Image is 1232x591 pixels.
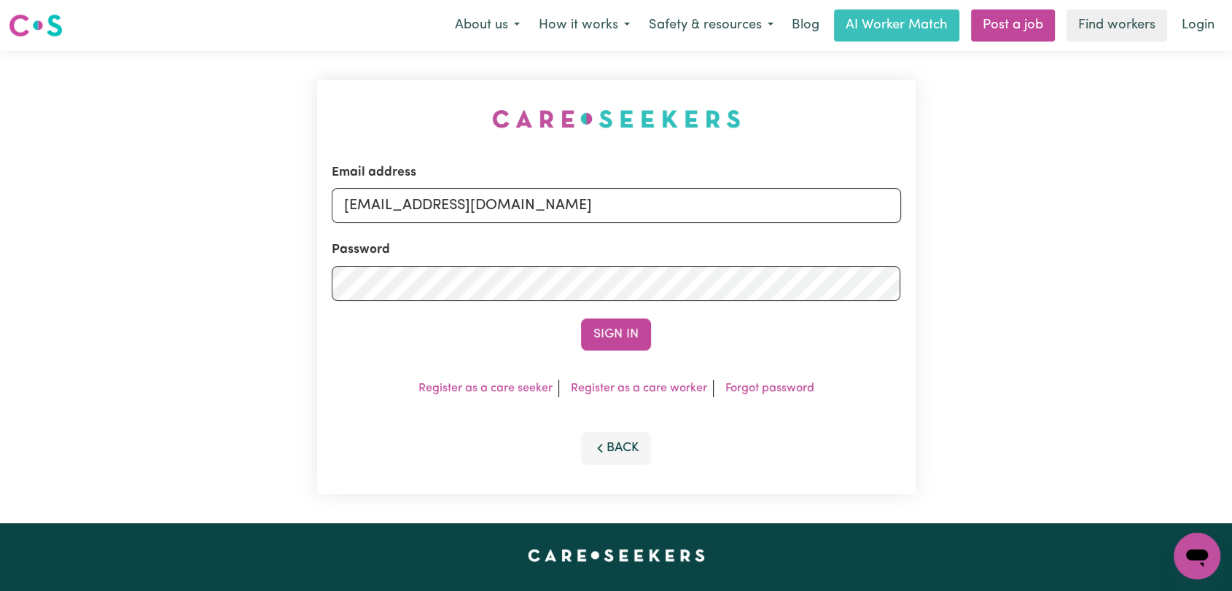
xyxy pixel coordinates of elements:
button: Safety & resources [639,10,783,41]
label: Email address [332,163,416,182]
input: Email address [332,188,901,223]
a: Forgot password [725,383,814,394]
iframe: Button to launch messaging window [1174,533,1220,579]
button: How it works [529,10,639,41]
img: Careseekers logo [9,12,63,39]
a: Register as a care seeker [418,383,553,394]
a: AI Worker Match [834,9,959,42]
a: Post a job [971,9,1055,42]
a: Find workers [1067,9,1167,42]
label: Password [332,240,390,259]
a: Login [1173,9,1223,42]
button: Sign In [581,318,651,351]
a: Careseekers logo [9,9,63,42]
a: Careseekers home page [528,549,705,561]
button: About us [445,10,529,41]
button: Back [581,432,651,464]
a: Blog [783,9,828,42]
a: Register as a care worker [571,383,707,394]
